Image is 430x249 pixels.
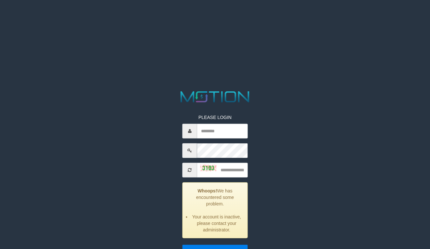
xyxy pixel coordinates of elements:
div: We has encountered some problem. [182,182,248,238]
li: Your account is inactive, please contact your administrator. [191,213,242,233]
img: MOTION_logo.png [177,89,252,104]
p: PLEASE LOGIN [182,114,248,120]
img: captcha [200,165,217,171]
strong: Whoops! [197,188,217,193]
